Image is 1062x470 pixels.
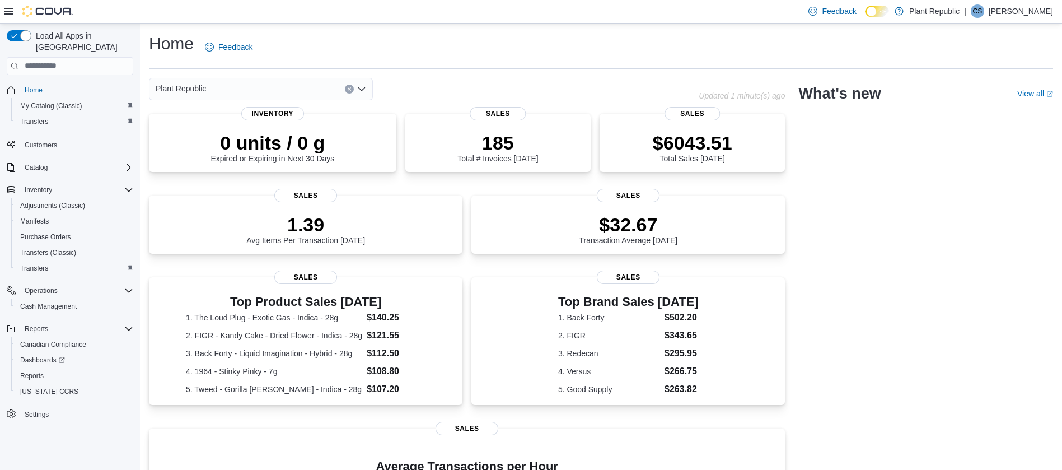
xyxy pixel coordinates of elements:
button: [US_STATE] CCRS [11,384,138,399]
span: Purchase Orders [20,232,71,241]
div: Transaction Average [DATE] [579,213,678,245]
span: Operations [20,284,133,297]
dd: $140.25 [367,311,425,324]
a: Canadian Compliance [16,338,91,351]
dt: 3. Back Forty - Liquid Imagination - Hybrid - 28g [186,348,362,359]
div: Colin Smith [971,4,984,18]
button: Transfers (Classic) [11,245,138,260]
span: Inventory [241,107,304,120]
dd: $266.75 [665,365,699,378]
button: Operations [20,284,62,297]
button: Clear input [345,85,354,94]
span: Purchase Orders [16,230,133,244]
a: Dashboards [16,353,69,367]
span: Inventory [25,185,52,194]
dt: 4. Versus [558,366,660,377]
button: Catalog [2,160,138,175]
span: Inventory [20,183,133,197]
button: Reports [20,322,53,336]
dt: 5. Good Supply [558,384,660,395]
p: Plant Republic [909,4,960,18]
a: Dashboards [11,352,138,368]
span: Settings [25,410,49,419]
p: $32.67 [579,213,678,236]
dt: 3. Redecan [558,348,660,359]
button: Catalog [20,161,52,174]
span: Canadian Compliance [20,340,86,349]
img: Cova [22,6,73,17]
div: Expired or Expiring in Next 30 Days [210,132,334,163]
p: Updated 1 minute(s) ago [699,91,785,100]
h3: Top Product Sales [DATE] [186,295,425,309]
a: Transfers (Classic) [16,246,81,259]
p: 0 units / 0 g [210,132,334,154]
span: Transfers (Classic) [16,246,133,259]
a: Purchase Orders [16,230,76,244]
dt: 2. FIGR - Kandy Cake - Dried Flower - Indica - 28g [186,330,362,341]
span: Sales [665,107,720,120]
a: Cash Management [16,300,81,313]
dt: 1. Back Forty [558,312,660,323]
span: Reports [25,324,48,333]
span: Catalog [20,161,133,174]
span: Transfers [16,115,133,128]
button: Inventory [2,182,138,198]
div: Total # Invoices [DATE] [457,132,538,163]
dt: 4. 1964 - Stinky Pinky - 7g [186,366,362,377]
a: Adjustments (Classic) [16,199,90,212]
span: Feedback [218,41,252,53]
span: Sales [597,189,659,202]
span: Customers [25,141,57,150]
span: Home [20,83,133,97]
button: Home [2,82,138,98]
span: CS [973,4,983,18]
span: Dashboards [16,353,133,367]
dd: $343.65 [665,329,699,342]
span: Canadian Compliance [16,338,133,351]
span: Sales [436,422,498,435]
p: 1.39 [246,213,365,236]
a: Customers [20,138,62,152]
p: 185 [457,132,538,154]
a: My Catalog (Classic) [16,99,87,113]
a: View allExternal link [1017,89,1053,98]
h2: What's new [798,85,881,103]
span: Feedback [822,6,856,17]
a: Feedback [200,36,257,58]
span: Operations [25,286,58,295]
button: Customers [2,136,138,152]
input: Dark Mode [865,6,889,17]
span: Adjustments (Classic) [16,199,133,212]
span: Washington CCRS [16,385,133,398]
span: Settings [20,407,133,421]
dd: $112.50 [367,347,425,360]
a: Manifests [16,215,53,228]
button: Canadian Compliance [11,337,138,352]
a: Home [20,83,47,97]
button: Manifests [11,213,138,229]
span: Cash Management [16,300,133,313]
button: My Catalog (Classic) [11,98,138,114]
span: Home [25,86,43,95]
h3: Top Brand Sales [DATE] [558,295,699,309]
nav: Complex example [7,77,133,452]
span: Transfers [20,117,48,126]
div: Avg Items Per Transaction [DATE] [246,213,365,245]
button: Inventory [20,183,57,197]
button: Purchase Orders [11,229,138,245]
span: Catalog [25,163,48,172]
span: Load All Apps in [GEOGRAPHIC_DATA] [31,30,133,53]
span: Manifests [16,215,133,228]
p: [PERSON_NAME] [989,4,1053,18]
div: Total Sales [DATE] [653,132,732,163]
span: Cash Management [20,302,77,311]
span: Sales [597,271,659,284]
span: My Catalog (Classic) [16,99,133,113]
dd: $107.20 [367,383,425,396]
button: Reports [2,321,138,337]
h1: Home [149,32,194,55]
span: Plant Republic [156,82,206,95]
span: Dashboards [20,356,65,365]
span: Sales [274,189,337,202]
